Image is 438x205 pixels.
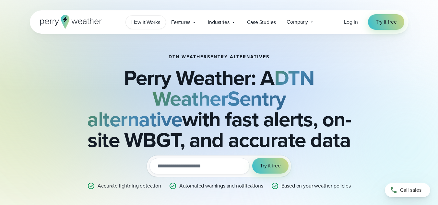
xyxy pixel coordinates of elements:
h2: Perry Weather: A with fast alerts, on-site WBGT, and accurate data [62,67,376,150]
span: Call sales [400,186,421,194]
span: Company [287,18,308,26]
span: Industries [208,18,229,26]
span: Try it free [376,18,397,26]
a: Try it free [368,14,404,30]
p: Automated warnings and notifications [179,182,263,190]
button: Try it free [252,158,289,174]
span: Features [171,18,191,26]
p: Accurate lightning detection [98,182,161,190]
a: Case Studies [242,16,281,29]
h1: DTN WeatherSentry Alternatives [169,54,269,60]
a: How it Works [126,16,166,29]
strong: DTN WeatherSentry alternative [87,63,314,134]
span: How it Works [131,18,160,26]
a: Call sales [385,183,430,197]
span: Try it free [260,162,281,170]
p: Based on your weather policies [281,182,351,190]
a: Log in [344,18,358,26]
span: Case Studies [247,18,276,26]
